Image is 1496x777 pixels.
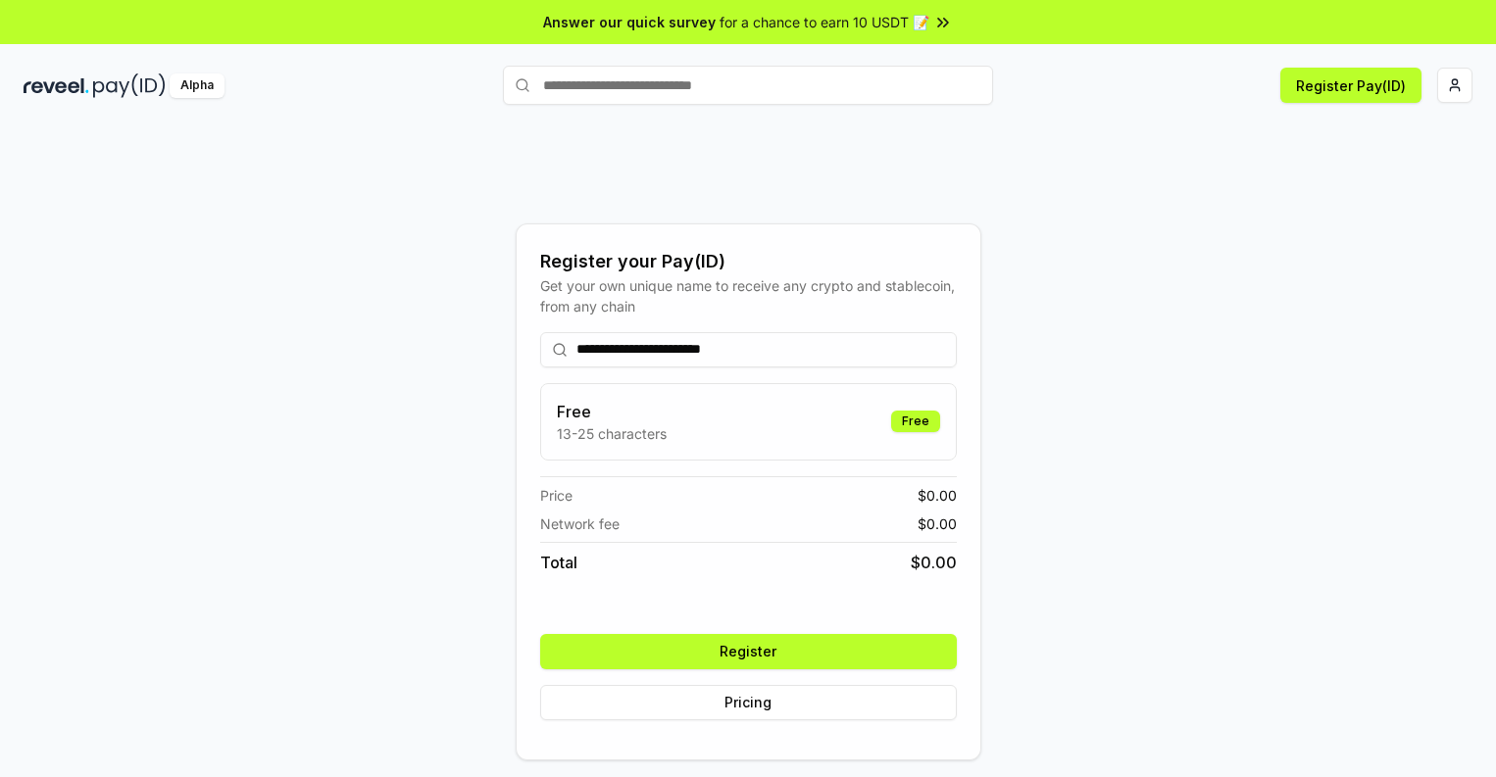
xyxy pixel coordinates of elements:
[918,513,957,534] span: $ 0.00
[918,485,957,506] span: $ 0.00
[540,634,957,669] button: Register
[540,685,957,720] button: Pricing
[720,12,929,32] span: for a chance to earn 10 USDT 📝
[891,411,940,432] div: Free
[557,423,667,444] p: 13-25 characters
[540,513,620,534] span: Network fee
[543,12,716,32] span: Answer our quick survey
[540,485,573,506] span: Price
[93,73,166,98] img: pay_id
[540,248,957,275] div: Register your Pay(ID)
[24,73,89,98] img: reveel_dark
[911,551,957,574] span: $ 0.00
[540,551,577,574] span: Total
[1280,68,1421,103] button: Register Pay(ID)
[540,275,957,316] div: Get your own unique name to receive any crypto and stablecoin, from any chain
[557,400,667,423] h3: Free
[170,73,224,98] div: Alpha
